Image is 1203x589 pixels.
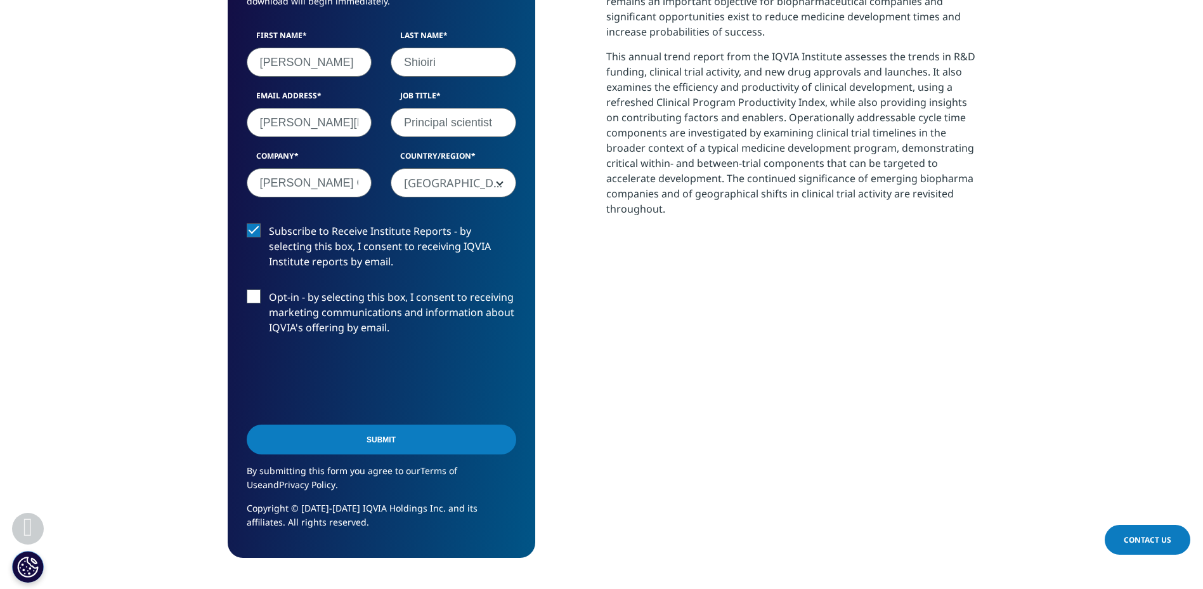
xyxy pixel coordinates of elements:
[279,479,335,491] a: Privacy Policy
[247,90,372,108] label: Email Address
[247,425,516,454] input: Submit
[391,168,516,197] span: Japan
[247,464,516,501] p: By submitting this form you agree to our and .
[391,169,516,198] span: Japan
[606,49,976,226] p: This annual trend report from the IQVIA Institute assesses the trends in R&D funding, clinical tr...
[1105,525,1190,555] a: Contact Us
[247,289,516,342] label: Opt-in - by selecting this box, I consent to receiving marketing communications and information a...
[247,30,372,48] label: First Name
[247,150,372,168] label: Company
[391,90,516,108] label: Job Title
[247,501,516,539] p: Copyright © [DATE]-[DATE] IQVIA Holdings Inc. and its affiliates. All rights reserved.
[247,355,439,405] iframe: reCAPTCHA
[391,30,516,48] label: Last Name
[247,223,516,276] label: Subscribe to Receive Institute Reports - by selecting this box, I consent to receiving IQVIA Inst...
[12,551,44,583] button: Cookie 設定
[391,150,516,168] label: Country/Region
[1124,534,1171,545] span: Contact Us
